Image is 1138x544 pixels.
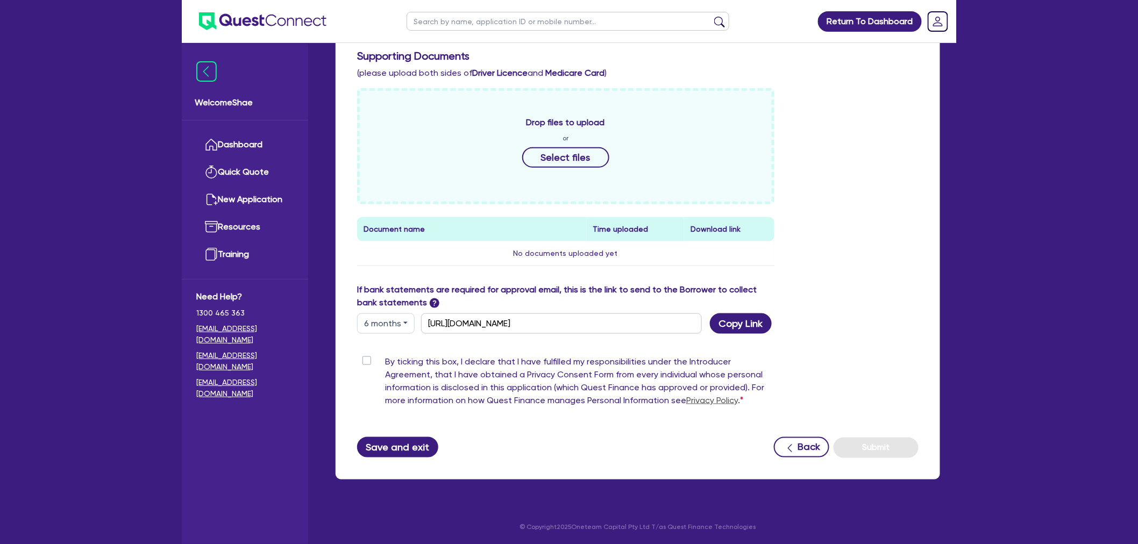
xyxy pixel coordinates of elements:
button: Copy Link [710,313,772,334]
a: Dashboard [196,131,294,159]
span: Drop files to upload [527,116,605,129]
a: Resources [196,213,294,241]
span: ? [430,298,439,308]
button: Back [774,437,829,457]
p: © Copyright 2025 Oneteam Capital Pty Ltd T/as Quest Finance Technologies [328,522,948,532]
a: [EMAIL_ADDRESS][DOMAIN_NAME] [196,323,294,346]
input: Search by name, application ID or mobile number... [407,12,729,31]
a: [EMAIL_ADDRESS][DOMAIN_NAME] [196,350,294,373]
a: Quick Quote [196,159,294,186]
b: Medicare Card [545,68,604,78]
a: Privacy Policy [686,395,738,405]
label: By ticking this box, I declare that I have fulfilled my responsibilities under the Introducer Agr... [385,355,774,411]
img: quick-quote [205,166,218,178]
span: (please upload both sides of and ) [357,68,607,78]
a: Return To Dashboard [818,11,922,32]
h3: Supporting Documents [357,49,919,62]
th: Time uploaded [587,217,685,241]
a: New Application [196,186,294,213]
b: Driver Licence [472,68,528,78]
a: [EMAIL_ADDRESS][DOMAIN_NAME] [196,377,294,399]
th: Document name [357,217,587,241]
button: Save and exit [357,437,438,457]
button: Submit [834,438,919,458]
td: No documents uploaded yet [357,241,774,266]
span: or [563,133,568,143]
img: resources [205,220,218,233]
button: Dropdown toggle [357,313,415,334]
img: new-application [205,193,218,206]
label: If bank statements are required for approval email, this is the link to send to the Borrower to c... [357,283,774,309]
img: training [205,248,218,261]
img: quest-connect-logo-blue [199,12,326,30]
span: 1300 465 363 [196,307,294,319]
a: Training [196,241,294,268]
span: Welcome Shae [195,96,295,109]
span: Need Help? [196,290,294,303]
a: Dropdown toggle [924,8,952,35]
img: icon-menu-close [196,61,217,82]
button: Select files [522,147,609,168]
th: Download link [684,217,774,241]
